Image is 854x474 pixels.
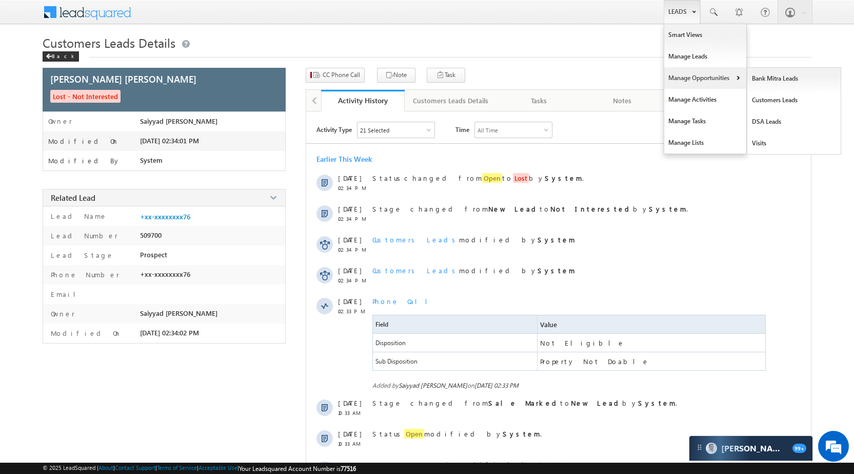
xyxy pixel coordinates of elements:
[474,382,519,389] span: [DATE] 02:33 PM
[140,117,217,125] span: Saiyyad [PERSON_NAME]
[43,51,79,62] div: Back
[360,127,389,134] div: 21 Selected
[239,465,356,472] span: Your Leadsquared Account Number is
[664,89,746,110] a: Manage Activities
[513,173,529,183] span: Lost
[506,94,572,107] div: Tasks
[589,94,656,107] div: Notes
[377,68,415,83] button: Note
[488,204,540,213] strong: New Lead
[306,68,365,83] button: CC Phone Call
[338,204,361,213] span: [DATE]
[372,382,768,389] span: Added by on
[48,231,118,240] label: Lead Number
[338,460,361,469] span: [DATE]
[140,270,190,278] span: +xx-xxxxxxxx76
[413,94,488,107] div: Customers Leads Details
[664,24,746,46] a: Smart Views
[338,399,361,407] span: [DATE]
[540,338,625,347] span: Not Eligible
[427,68,465,83] button: Task
[664,67,746,89] a: Manage Opportunities
[372,235,459,244] span: Customers Leads
[338,410,369,416] span: 10:33 AM
[338,185,369,191] span: 02:34 PM
[540,320,557,329] span: Value
[316,154,372,164] div: Earlier This Week
[405,90,498,111] a: Customers Leads Details
[358,122,434,138] div: Owner Changed,Status Changed,Stage Changed,Source Changed,Notes & 16 more..
[375,339,406,347] span: Disposition
[168,5,193,30] div: Minimize live chat window
[538,460,575,469] strong: System
[48,137,119,145] label: Modified On
[140,329,199,337] span: [DATE] 02:34:02 PM
[696,443,704,451] img: carter-drag
[48,270,120,279] label: Phone Number
[50,90,121,103] span: Lost - Not Interested
[649,204,686,213] strong: System
[482,173,502,183] span: Open
[372,266,459,275] span: Customers Leads
[538,266,575,275] strong: System
[43,464,356,472] span: © 2025 LeadSquared | | | | |
[338,216,369,222] span: 02:34 PM
[17,54,43,67] img: d_60004797649_company_0_60004797649
[115,464,155,471] a: Contact Support
[478,127,498,134] div: All Time
[140,156,163,164] span: System
[372,204,688,213] span: Stage changed from to by .
[338,429,361,438] span: [DATE]
[747,111,841,132] a: DSA Leads
[664,132,746,154] a: Manage Lists
[372,174,404,182] span: Status
[341,465,356,472] span: 77516
[373,352,537,370] span: Sub Disposition
[540,357,649,366] span: Property Not Doable
[689,435,813,461] div: carter-dragCarter[PERSON_NAME]99+
[404,429,424,439] span: Open
[338,308,369,314] span: 02:33 PM
[338,277,369,283] span: 02:34 PM
[747,89,841,111] a: Customers Leads
[375,320,388,328] span: Field
[48,117,72,125] label: Owner
[98,464,113,471] a: About
[13,95,187,308] textarea: Type your message and hit 'Enter'
[50,72,196,85] span: [PERSON_NAME] [PERSON_NAME]
[48,290,84,298] label: Email
[48,309,75,318] label: Owner
[338,441,369,447] span: 10:33 AM
[48,329,122,337] label: Modified On
[48,212,107,220] label: Lead Name
[747,132,841,154] a: Visits
[372,266,575,275] span: modified by
[198,464,237,471] a: Acceptable Use
[372,173,584,183] span: changed from to by .
[792,444,806,453] span: 99+
[51,193,95,203] span: Related Lead
[140,316,186,330] em: Start Chat
[488,399,560,407] strong: Sale Marked
[140,137,199,145] span: [DATE] 02:34:01 PM
[375,357,418,365] span: Sub Disposition
[498,90,581,111] a: Tasks
[372,460,459,469] span: Customers Leads
[53,54,172,67] div: Chat with us now
[140,251,167,259] span: Prospect
[329,96,397,105] div: Activity History
[550,204,633,213] strong: Not Interested
[338,174,361,182] span: [DATE]
[321,90,405,111] a: Activity History
[581,90,665,111] a: Notes
[455,122,469,137] span: Time
[140,213,190,221] a: +xx-xxxxxxxx76
[571,399,622,407] strong: New Lead
[373,334,537,352] span: Disposition
[372,399,677,407] span: Stage changed from to by .
[338,266,361,275] span: [DATE]
[372,429,542,439] span: Status modified by .
[316,122,352,137] span: Activity Type
[48,251,114,259] label: Lead Stage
